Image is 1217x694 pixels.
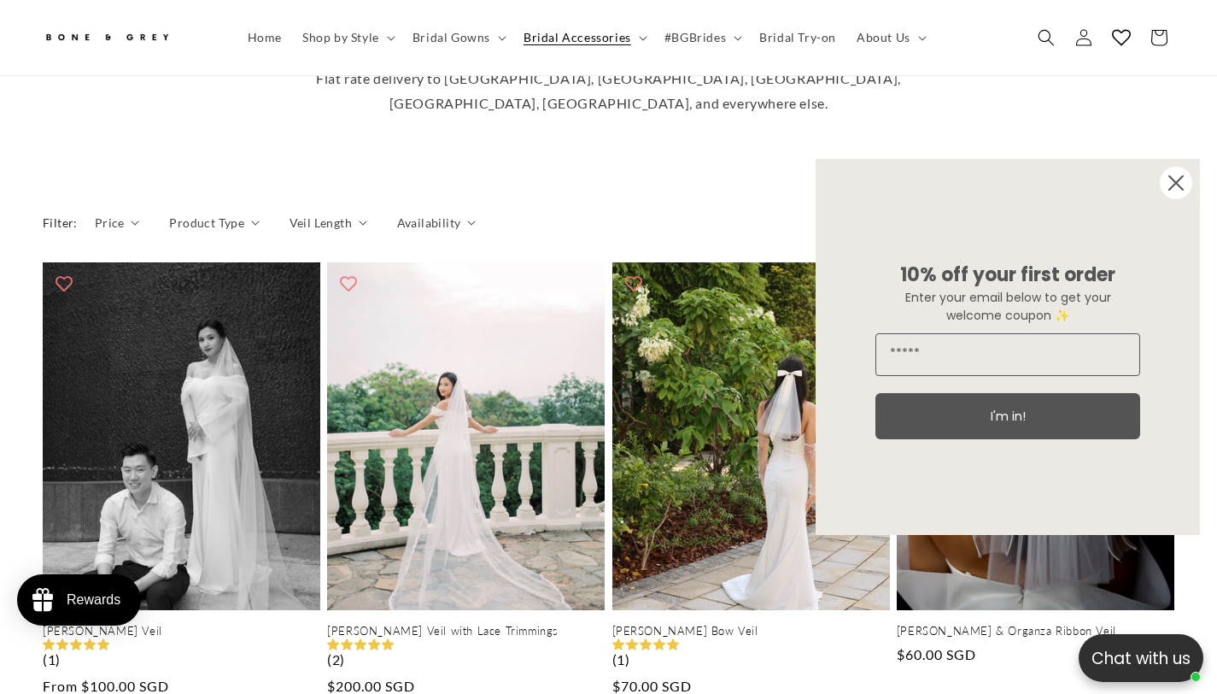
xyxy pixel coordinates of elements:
span: Bridal Gowns [412,30,490,45]
summary: Shop by Style [292,20,402,56]
span: 10% off your first order [900,262,1115,288]
a: Home [237,20,292,56]
span: Bridal Try-on [759,30,836,45]
summary: Availability (0 selected) [397,214,476,232]
summary: Bridal Gowns [402,20,513,56]
summary: About Us [846,20,933,56]
img: Bone and Grey Bridal [43,24,171,52]
span: About Us [857,30,910,45]
summary: Veil Length (0 selected) [290,214,367,232]
a: [PERSON_NAME] & Organza Ribbon Veil [897,624,1174,638]
button: Add to wishlist [331,267,366,301]
summary: Search [1027,19,1065,56]
span: Home [248,30,282,45]
div: Rewards [67,592,120,608]
a: Bridal Try-on [749,20,846,56]
button: I'm in! [875,393,1140,439]
a: [PERSON_NAME] Veil with Lace Trimmings [327,624,605,638]
button: Open chatbox [1079,634,1203,682]
summary: Product Type (0 selected) [169,214,259,232]
a: [PERSON_NAME] Bow Veil [612,624,890,638]
button: Close dialog [1159,166,1193,200]
p: Chat with us [1079,646,1203,671]
span: Availability [397,214,461,232]
a: Bone and Grey Bridal [37,17,220,58]
button: Add to wishlist [47,267,81,301]
summary: Bridal Accessories [513,20,654,56]
span: Veil Length [290,214,352,232]
button: Add to wishlist [617,267,651,301]
span: Price [95,214,125,232]
summary: Price [95,214,140,232]
span: Enter your email below to get your welcome coupon ✨ [905,289,1111,324]
h2: Filter: [43,214,78,232]
summary: #BGBrides [654,20,749,56]
span: #BGBrides [664,30,726,45]
span: Product Type [169,214,244,232]
span: Shop by Style [302,30,379,45]
div: FLYOUT Form [799,142,1217,552]
p: Flat rate delivery to [GEOGRAPHIC_DATA], [GEOGRAPHIC_DATA], [GEOGRAPHIC_DATA], [GEOGRAPHIC_DATA],... [276,67,942,116]
a: [PERSON_NAME] Veil [43,624,320,638]
input: Email [875,333,1140,376]
span: Bridal Accessories [524,30,631,45]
